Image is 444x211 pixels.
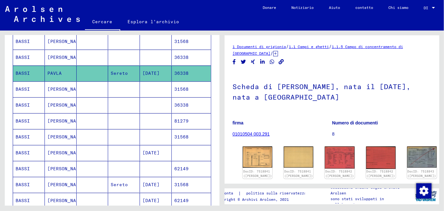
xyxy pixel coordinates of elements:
font: [PERSON_NAME] [47,54,85,60]
font: 36338 [174,70,189,76]
font: DI [424,5,428,10]
a: DocID: 7518842 ([PERSON_NAME]) [325,170,354,178]
font: 81279 [174,118,189,124]
button: Condividi su Facebook [231,58,238,66]
font: [DATE] [142,198,160,203]
font: Chi siamo [388,5,408,10]
button: Copia il collegamento [278,58,285,66]
font: [PERSON_NAME] [47,118,85,124]
button: Condividi su Twitter [240,58,247,66]
img: yv_logo.png [414,188,438,204]
img: Arolsen_neg.svg [5,6,80,22]
font: 8 [332,131,335,137]
font: BASSI [16,39,30,44]
font: Cercare [93,19,113,25]
a: politica sulla riservatezza [241,190,314,197]
font: [DATE] [142,182,160,187]
font: sono stati sviluppati in collaborazione con [331,196,384,207]
a: DocID: 7518841 ([PERSON_NAME]) [243,170,272,178]
font: Copyright © Archivi Arolsen, 2021 [215,197,289,202]
button: Condividi su LinkedIn [259,58,266,66]
font: BASSI [16,182,30,187]
img: 002.jpg [284,146,313,168]
font: Esplora l'archivio [128,19,179,25]
img: 001.jpg [243,146,272,168]
font: [PERSON_NAME] [47,86,85,92]
font: Sereto [111,182,128,187]
a: DocID: 7518843 ([PERSON_NAME]) [407,170,436,178]
a: 1 Documenti di prigionia [232,44,286,49]
font: impronta [215,191,233,195]
font: BASSI [16,70,30,76]
font: Sereto [111,70,128,76]
font: BASSI [16,166,30,172]
font: [PERSON_NAME] [47,150,85,156]
font: 31568 [174,182,189,187]
font: BASSI [16,86,30,92]
font: [PERSON_NAME] [47,166,85,172]
font: 62149 [174,166,189,172]
font: BASSI [16,134,30,140]
font: [DATE] [142,70,160,76]
a: 01010504 003.291 [232,131,270,137]
font: 36338 [174,54,189,60]
img: 002.jpg [366,146,396,169]
font: BASSI [16,54,30,60]
font: BASSI [16,102,30,108]
a: 1.1 Campi e ghetti [289,44,329,49]
img: 001.jpg [407,146,437,168]
font: / [286,44,289,49]
a: Esplora l'archivio [120,14,187,29]
a: impronta [215,190,238,197]
font: | [238,190,241,196]
font: 31568 [174,86,189,92]
font: 31568 [174,39,189,44]
font: BASSI [16,198,30,203]
font: PAVLA [47,70,62,76]
font: firma [232,120,243,125]
font: [PERSON_NAME] [47,198,85,203]
font: BASSI [16,118,30,124]
img: 001.jpg [325,146,354,168]
font: [PERSON_NAME] [47,39,85,44]
font: / [270,50,273,56]
font: [PERSON_NAME] [47,102,85,108]
font: [PERSON_NAME] [47,182,85,187]
font: [PERSON_NAME] [47,134,85,140]
font: Notiziario [291,5,314,10]
a: DocID: 7518842 ([PERSON_NAME]) [366,170,395,178]
font: Donare [263,5,276,10]
font: / [329,44,332,49]
font: Aiuto [329,5,340,10]
button: Condividi su WhatsApp [269,58,275,66]
div: Modifica consenso [416,183,431,198]
font: 36338 [174,102,189,108]
font: politica sulla riservatezza [246,191,306,195]
font: contatto [355,5,373,10]
button: Condividi su Xing [250,58,256,66]
font: 31568 [174,134,189,140]
font: 62149 [174,198,189,203]
font: BASSI [16,150,30,156]
font: Numero di documenti [332,120,378,125]
a: Cercare [85,14,120,31]
font: [DATE] [142,150,160,156]
a: DocID: 7518841 ([PERSON_NAME]) [284,170,313,178]
img: Modifica consenso [416,183,432,199]
font: Scheda di [PERSON_NAME], nata il [DATE], nata a [GEOGRAPHIC_DATA] [232,82,411,102]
